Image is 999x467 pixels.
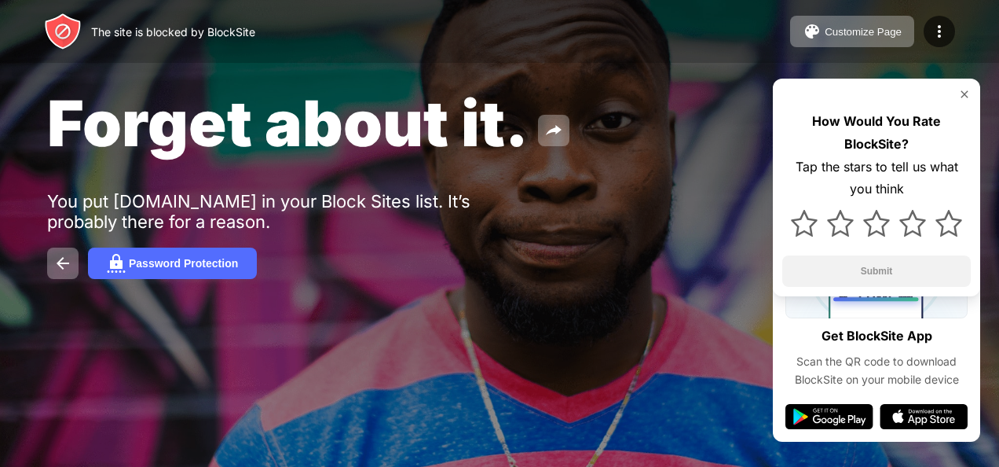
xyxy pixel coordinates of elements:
img: share.svg [544,121,563,140]
button: Submit [782,256,971,287]
div: Scan the QR code to download BlockSite on your mobile device [785,353,968,388]
div: How Would You Rate BlockSite? [782,110,971,156]
div: Password Protection [129,257,238,270]
button: Password Protection [88,248,257,279]
img: star.svg [863,210,890,237]
div: Tap the stars to tell us what you think [782,156,971,201]
img: star.svg [899,210,926,237]
img: menu-icon.svg [930,22,949,41]
img: google-play.svg [785,404,873,429]
img: back.svg [53,254,72,273]
img: header-logo.svg [44,13,82,50]
div: You put [DOMAIN_NAME] in your Block Sites list. It’s probably there for a reason. [47,191,532,232]
div: Customize Page [825,26,902,38]
img: password.svg [107,254,126,273]
div: The site is blocked by BlockSite [91,25,255,39]
img: star.svg [827,210,854,237]
img: star.svg [935,210,962,237]
span: Forget about it. [47,85,529,161]
img: pallet.svg [803,22,822,41]
img: rate-us-close.svg [958,88,971,101]
button: Customize Page [790,16,914,47]
img: star.svg [791,210,818,237]
img: app-store.svg [880,404,968,429]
